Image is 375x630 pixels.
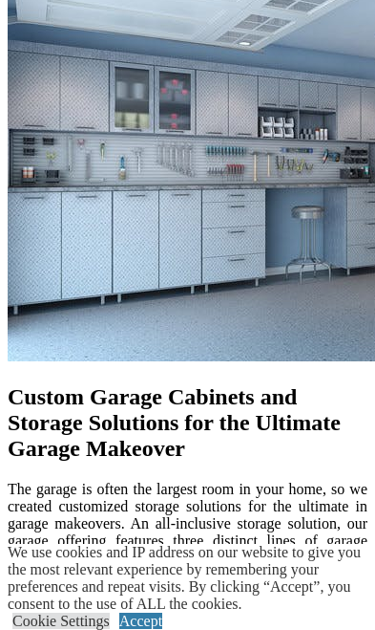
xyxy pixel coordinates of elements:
[119,613,162,629] a: Accept
[12,613,110,629] a: Cookie Settings
[8,544,375,613] div: We use cookies and IP address on our website to give you the most relevant experience by remember...
[8,384,367,462] h1: Custom Garage Cabinets and Storage Solutions for the Ultimate Garage Makeover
